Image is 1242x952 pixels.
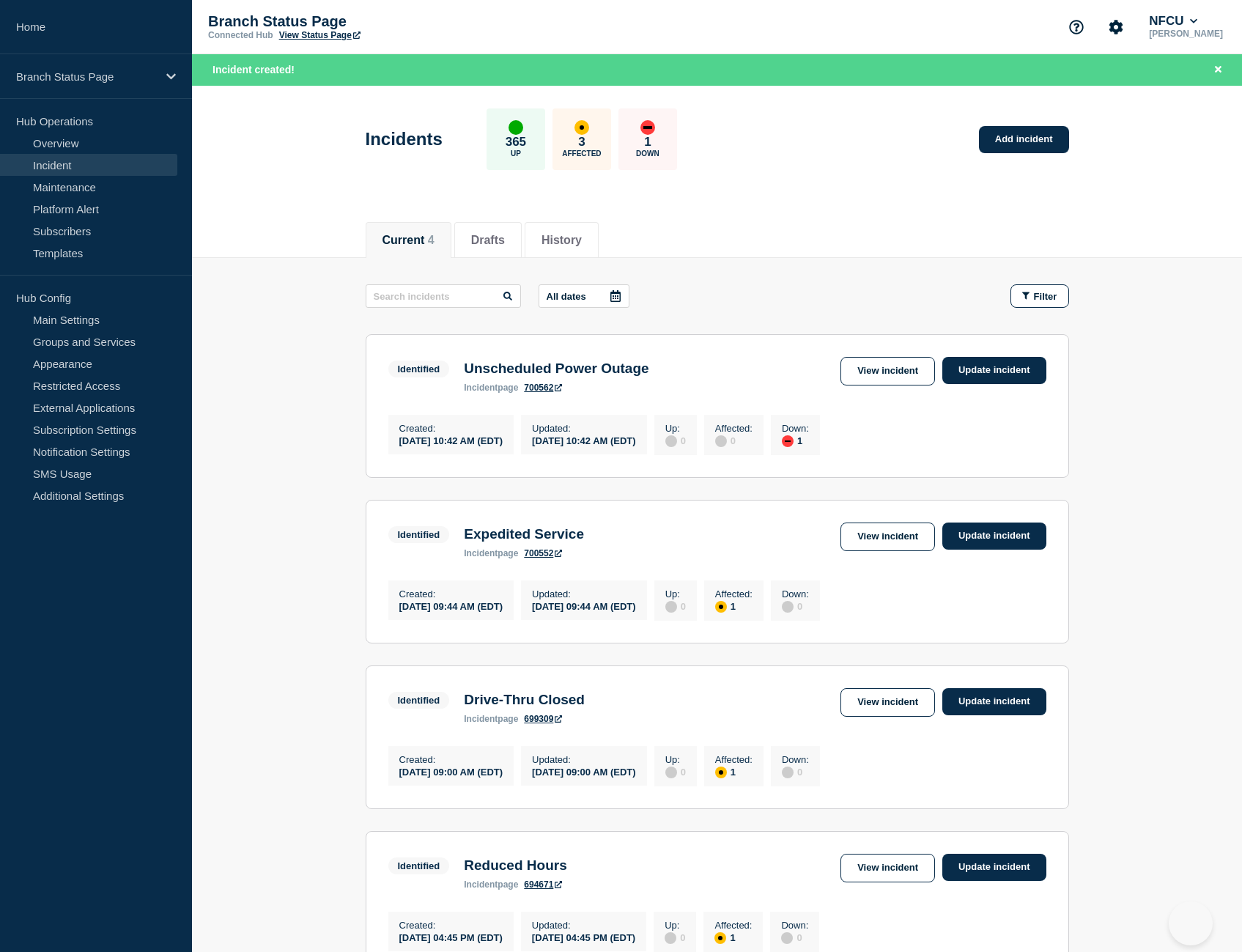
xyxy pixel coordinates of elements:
[665,932,676,944] div: disabled
[781,920,808,931] p: Down :
[1209,62,1227,78] button: Close banner
[840,854,935,882] a: View incident
[665,599,686,613] div: 0
[471,234,505,247] button: Drafts
[541,234,582,247] button: History
[532,423,636,434] p: Updated :
[942,688,1046,715] a: Update incident
[399,423,503,434] p: Created :
[714,931,752,944] div: 1
[532,434,636,446] div: [DATE] 10:42 AM (EDT)
[464,879,518,890] p: page
[399,434,503,446] div: [DATE] 10:42 AM (EDT)
[942,357,1046,384] a: Update incident
[464,692,585,708] h3: Drive-Thru Closed
[644,135,651,150] p: 1
[714,920,752,931] p: Affected :
[366,129,443,150] h1: Incidents
[464,383,518,393] p: page
[1010,284,1069,308] button: Filter
[840,523,935,551] a: View incident
[388,361,450,377] span: Identified
[506,135,526,150] p: 365
[532,931,635,943] div: [DATE] 04:45 PM (EDT)
[464,526,584,542] h3: Expedited Service
[562,150,601,158] p: Affected
[16,70,157,83] p: Branch Status Page
[782,435,794,447] div: down
[781,932,793,944] div: disabled
[532,754,636,765] p: Updated :
[715,435,727,447] div: disabled
[782,601,794,613] div: disabled
[636,150,659,158] p: Down
[665,434,686,447] div: 0
[714,932,726,944] div: affected
[782,599,809,613] div: 0
[464,714,518,724] p: page
[715,588,753,599] p: Affected :
[665,601,677,613] div: disabled
[715,599,753,613] div: 1
[464,857,566,874] h3: Reduced Hours
[1061,12,1092,43] button: Support
[782,423,809,434] p: Down :
[715,754,753,765] p: Affected :
[640,120,655,135] div: down
[399,931,503,943] div: [DATE] 04:45 PM (EDT)
[532,599,636,612] div: [DATE] 09:44 AM (EDT)
[715,765,753,778] div: 1
[942,523,1046,550] a: Update incident
[782,588,809,599] p: Down :
[464,714,498,724] span: incident
[399,754,503,765] p: Created :
[388,526,450,543] span: Identified
[464,383,498,393] span: incident
[382,234,435,247] button: Current 4
[524,383,562,393] a: 700562
[665,754,686,765] p: Up :
[1169,901,1213,945] iframe: Help Scout Beacon - Open
[399,765,503,778] div: [DATE] 09:00 AM (EDT)
[208,30,273,40] p: Connected Hub
[665,588,686,599] p: Up :
[574,120,589,135] div: affected
[212,64,295,75] span: Incident created!
[1034,291,1057,302] span: Filter
[511,150,521,158] p: Up
[388,857,450,874] span: Identified
[539,284,629,308] button: All dates
[665,765,686,778] div: 0
[532,588,636,599] p: Updated :
[665,920,685,931] p: Up :
[279,30,361,40] a: View Status Page
[782,754,809,765] p: Down :
[840,357,935,385] a: View incident
[547,291,586,302] p: All dates
[665,767,677,778] div: disabled
[715,423,753,434] p: Affected :
[208,13,501,30] p: Branch Status Page
[464,879,498,890] span: incident
[1101,12,1131,43] button: Account settings
[782,767,794,778] div: disabled
[979,126,1069,153] a: Add incident
[715,601,727,613] div: affected
[509,120,523,135] div: up
[532,765,636,778] div: [DATE] 09:00 AM (EDT)
[1146,14,1200,29] button: NFCU
[665,423,686,434] p: Up :
[665,435,677,447] div: disabled
[524,879,562,890] a: 694671
[942,854,1046,881] a: Update incident
[464,548,518,558] p: page
[665,931,685,944] div: 0
[715,767,727,778] div: affected
[782,765,809,778] div: 0
[464,361,648,377] h3: Unscheduled Power Outage
[578,135,585,150] p: 3
[399,599,503,612] div: [DATE] 09:44 AM (EDT)
[840,688,935,717] a: View incident
[1146,29,1226,39] p: [PERSON_NAME]
[715,434,753,447] div: 0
